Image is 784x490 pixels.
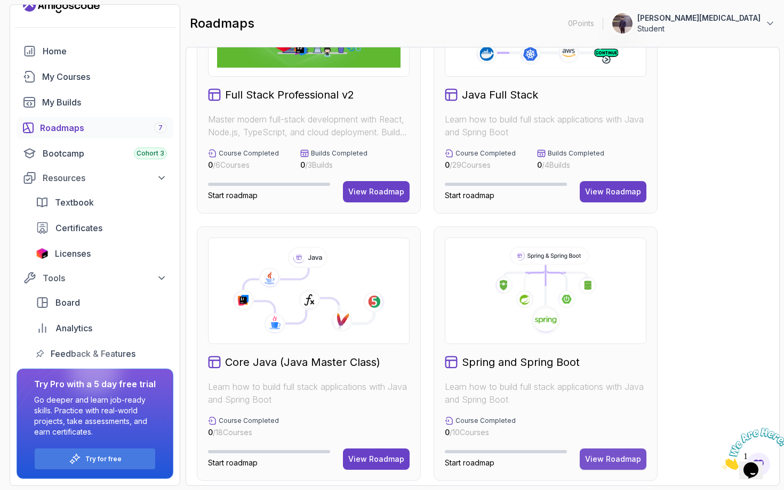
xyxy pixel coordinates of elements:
[29,292,173,313] a: board
[225,87,354,102] h2: Full Stack Professional v2
[42,96,167,109] div: My Builds
[208,160,279,170] p: / 6 Courses
[43,171,167,184] div: Resources
[55,196,94,209] span: Textbook
[445,427,516,438] p: / 10 Courses
[445,160,516,170] p: / 29 Courses
[34,395,156,437] p: Go deeper and learn job-ready skills. Practice with real-world projects, take assessments, and ea...
[311,149,367,158] p: Builds Completed
[17,66,173,87] a: courses
[17,168,173,187] button: Resources
[42,70,167,83] div: My Courses
[208,428,213,437] span: 0
[455,416,516,425] p: Course Completed
[51,347,135,360] span: Feedback & Features
[445,458,494,467] span: Start roadmap
[537,160,542,169] span: 0
[219,149,279,158] p: Course Completed
[537,160,604,170] p: / 4 Builds
[225,355,380,370] h2: Core Java (Java Master Class)
[29,243,173,264] a: licenses
[300,160,367,170] p: / 3 Builds
[580,181,646,202] button: View Roadmap
[445,191,494,200] span: Start roadmap
[208,427,279,438] p: / 18 Courses
[445,113,646,138] p: Learn how to build full stack applications with Java and Spring Boot
[4,4,9,13] span: 1
[34,448,156,470] button: Try for free
[43,272,167,284] div: Tools
[55,247,91,260] span: Licenses
[219,416,279,425] p: Course Completed
[585,454,641,464] div: View Roadmap
[190,15,254,32] h2: roadmaps
[4,4,70,46] img: Chat attention grabber
[208,160,213,169] span: 0
[208,458,258,467] span: Start roadmap
[137,149,164,158] span: Cohort 3
[208,113,410,138] p: Master modern full-stack development with React, Node.js, TypeScript, and cloud deployment. Build...
[43,147,167,160] div: Bootcamp
[17,143,173,164] a: bootcamp
[29,317,173,339] a: analytics
[158,124,163,132] span: 7
[43,45,167,58] div: Home
[455,149,516,158] p: Course Completed
[85,455,122,463] a: Try for free
[55,222,102,234] span: Certificates
[568,18,594,29] p: 0 Points
[548,149,604,158] p: Builds Completed
[17,117,173,138] a: roadmaps
[612,13,633,34] img: user profile image
[208,380,410,406] p: Learn how to build full stack applications with Java and Spring Boot
[348,454,404,464] div: View Roadmap
[40,121,167,134] div: Roadmaps
[718,423,784,474] iframe: chat widget
[612,13,775,34] button: user profile image[PERSON_NAME][MEDICAL_DATA]Student
[208,191,258,200] span: Start roadmap
[55,296,80,309] span: Board
[29,217,173,239] a: certificates
[462,355,580,370] h2: Spring and Spring Boot
[445,380,646,406] p: Learn how to build full stack applications with Java and Spring Boot
[445,160,450,169] span: 0
[580,448,646,470] button: View Roadmap
[17,40,173,62] a: home
[445,428,450,437] span: 0
[55,322,92,334] span: Analytics
[29,192,173,213] a: textbook
[343,448,410,470] button: View Roadmap
[585,186,641,197] div: View Roadmap
[637,13,761,23] p: [PERSON_NAME][MEDICAL_DATA]
[300,160,305,169] span: 0
[462,87,538,102] h2: Java Full Stack
[637,23,761,34] p: Student
[17,92,173,113] a: builds
[348,186,404,197] div: View Roadmap
[29,343,173,364] a: feedback
[36,248,49,259] img: jetbrains icon
[17,268,173,288] button: Tools
[343,181,410,202] button: View Roadmap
